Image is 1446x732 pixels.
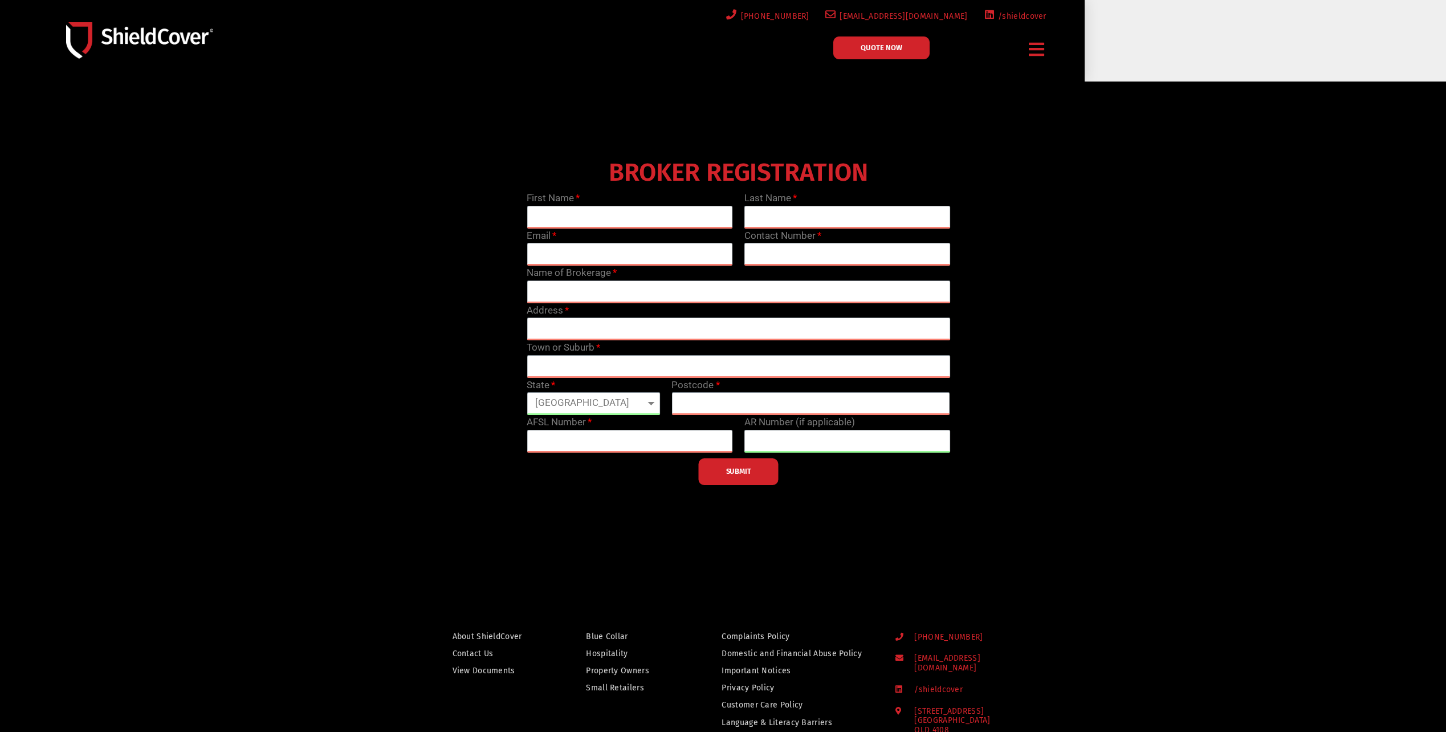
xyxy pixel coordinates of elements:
[671,378,719,393] label: Postcode
[744,415,855,430] label: AR Number (if applicable)
[521,166,956,180] h4: BROKER REGISTRATION
[453,664,515,678] span: View Documents
[453,646,494,661] span: Contact Us
[861,44,902,51] span: QUOTE NOW
[895,685,1035,695] a: /shieldcover
[1025,36,1049,63] div: Menu Toggle
[823,9,968,23] a: [EMAIL_ADDRESS][DOMAIN_NAME]
[527,191,580,206] label: First Name
[722,646,862,661] span: Domestic and Financial Abuse Policy
[905,633,983,642] span: [PHONE_NUMBER]
[895,633,1035,642] a: [PHONE_NUMBER]
[453,664,537,678] a: View Documents
[586,646,628,661] span: Hospitality
[905,685,963,695] span: /shieldcover
[905,654,1034,673] span: [EMAIL_ADDRESS][DOMAIN_NAME]
[722,664,791,678] span: Important Notices
[722,646,873,661] a: Domestic and Financial Abuse Policy
[527,266,617,280] label: Name of Brokerage
[527,378,555,393] label: State
[527,415,592,430] label: AFSL Number
[744,229,821,243] label: Contact Number
[586,681,644,695] span: Small Retailers
[722,715,873,730] a: Language & Literacy Barriers
[527,303,569,318] label: Address
[737,9,809,23] span: [PHONE_NUMBER]
[699,458,779,485] button: SUBMIT
[586,629,673,644] a: Blue Collar
[722,715,832,730] span: Language & Literacy Barriers
[527,229,556,243] label: Email
[453,629,522,644] span: About ShieldCover
[586,681,673,695] a: Small Retailers
[586,664,673,678] a: Property Owners
[586,664,649,678] span: Property Owners
[722,698,803,712] span: Customer Care Policy
[722,681,873,695] a: Privacy Policy
[527,340,600,355] label: Town or Suburb
[895,654,1035,673] a: [EMAIL_ADDRESS][DOMAIN_NAME]
[453,629,537,644] a: About ShieldCover
[833,36,930,59] a: QUOTE NOW
[981,9,1046,23] a: /shieldcover
[724,9,809,23] a: [PHONE_NUMBER]
[994,9,1046,23] span: /shieldcover
[586,629,628,644] span: Blue Collar
[836,9,967,23] span: [EMAIL_ADDRESS][DOMAIN_NAME]
[726,470,751,473] span: SUBMIT
[722,664,873,678] a: Important Notices
[722,698,873,712] a: Customer Care Policy
[453,646,537,661] a: Contact Us
[722,629,789,644] span: Complaints Policy
[722,629,873,644] a: Complaints Policy
[66,22,213,58] img: Shield-Cover-Underwriting-Australia-logo-full
[586,646,673,661] a: Hospitality
[744,191,797,206] label: Last Name
[722,681,774,695] span: Privacy Policy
